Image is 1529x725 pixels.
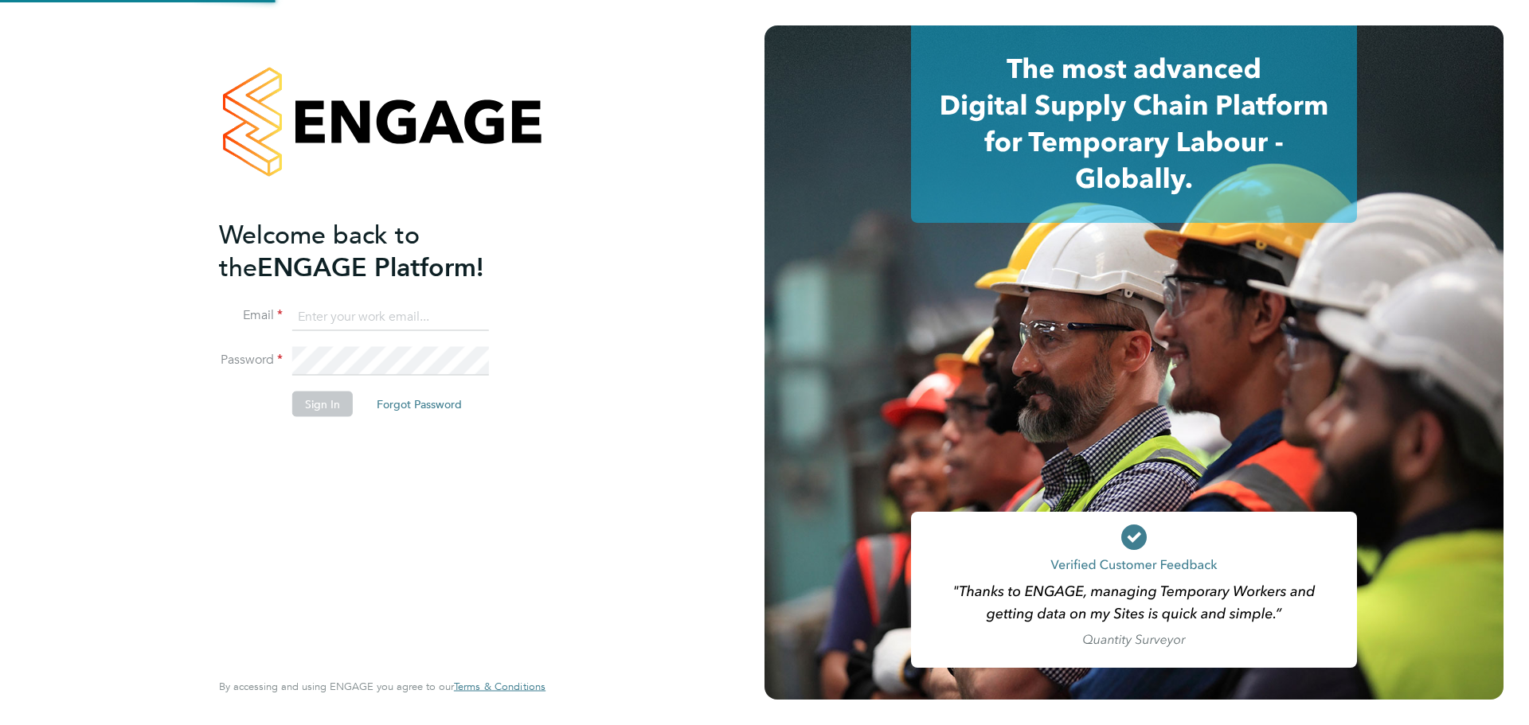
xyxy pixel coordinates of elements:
button: Forgot Password [364,392,475,417]
label: Password [219,352,283,368]
button: Sign In [292,392,353,417]
a: Terms & Conditions [454,680,546,693]
span: By accessing and using ENGAGE you agree to our [219,680,546,693]
label: Email [219,307,283,324]
h2: ENGAGE Platform! [219,218,530,283]
span: Welcome back to the [219,219,420,283]
span: Terms & Conditions [454,680,546,693]
input: Enter your work email... [292,302,489,331]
